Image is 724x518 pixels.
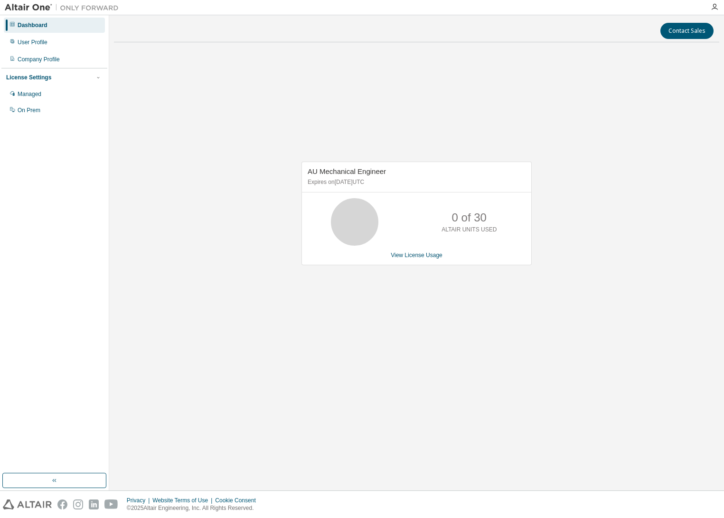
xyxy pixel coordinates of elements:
div: Managed [18,90,41,98]
div: Privacy [127,497,152,504]
div: Website Terms of Use [152,497,215,504]
p: © 2025 Altair Engineering, Inc. All Rights Reserved. [127,504,262,512]
img: instagram.svg [73,499,83,509]
div: License Settings [6,74,51,81]
img: youtube.svg [104,499,118,509]
div: Cookie Consent [215,497,261,504]
p: Expires on [DATE] UTC [308,178,523,186]
div: User Profile [18,38,47,46]
img: facebook.svg [57,499,67,509]
img: Altair One [5,3,123,12]
p: ALTAIR UNITS USED [442,226,497,234]
p: 0 of 30 [452,210,487,226]
div: Dashboard [18,21,47,29]
img: linkedin.svg [89,499,99,509]
div: Company Profile [18,56,60,63]
img: altair_logo.svg [3,499,52,509]
div: On Prem [18,106,40,114]
button: Contact Sales [660,23,714,39]
span: AU Mechanical Engineer [308,167,386,175]
a: View License Usage [391,252,442,259]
